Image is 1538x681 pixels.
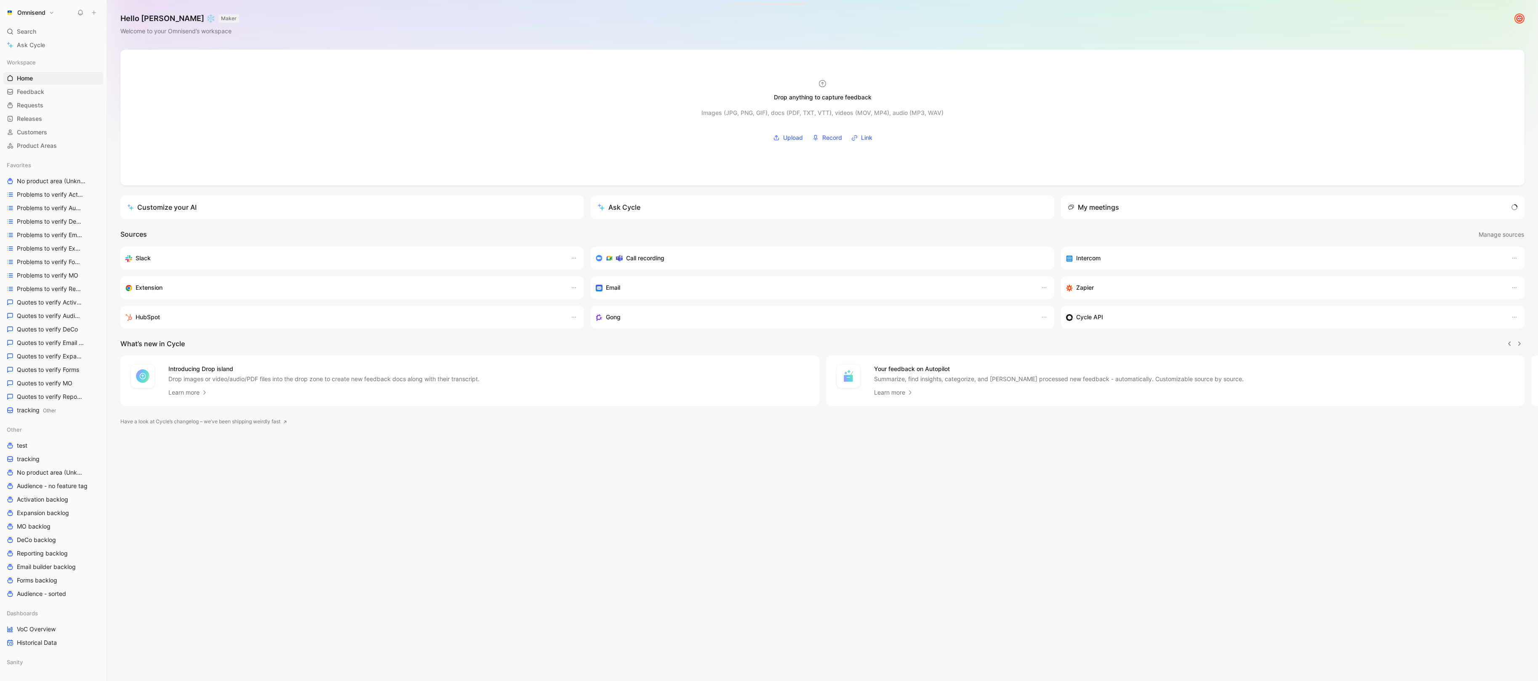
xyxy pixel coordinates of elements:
a: Expansion backlog [3,507,103,519]
button: MAKER [219,14,239,23]
div: Sanity [3,656,103,671]
span: Ask Cycle [17,40,45,50]
span: Home [17,74,33,83]
div: Images (JPG, PNG, GIF), docs (PDF, TXT, VTT), videos (MOV, MP4), audio (MP3, WAV) [701,108,944,118]
span: Forms backlog [17,576,57,585]
a: Requests [3,99,103,112]
span: Problems to verify MO [17,271,78,280]
a: MO backlog [3,520,103,533]
a: Problems to verify Forms [3,256,103,268]
span: Requests [17,101,43,109]
a: Customers [3,126,103,139]
a: Ask Cycle [3,39,103,51]
span: Record [822,133,842,143]
a: Quotes to verify DeCo [3,323,103,336]
span: Audience - no feature tag [17,482,88,490]
span: Quotes to verify Reporting [17,393,83,401]
div: Favorites [3,159,103,171]
a: Product Areas [3,139,103,152]
span: No product area (Unknowns) [17,468,84,477]
a: Quotes to verify MO [3,377,103,390]
span: Problems to verify Activation [17,190,84,199]
span: Customers [17,128,47,136]
button: OmnisendOmnisend [3,7,56,19]
span: Quotes to verify DeCo [17,325,78,334]
span: Email builder backlog [17,563,76,571]
a: Problems to verify MO [3,269,103,282]
span: Problems to verify Forms [17,258,82,266]
span: Quotes to verify Forms [17,366,79,374]
span: Other [43,407,56,414]
div: Sync your customers, send feedback and get updates in Intercom [1066,253,1503,263]
span: Quotes to verify Activation [17,298,83,307]
a: Quotes to verify Activation [3,296,103,309]
span: Favorites [7,161,31,169]
div: Dashboards [3,607,103,620]
span: Product Areas [17,142,57,150]
h3: Gong [606,312,621,322]
a: Problems to verify Email Builder [3,229,103,241]
a: Problems to verify Activation [3,188,103,201]
img: avatar [1515,14,1524,23]
span: Quotes to verify Audience [17,312,83,320]
span: Workspace [7,58,36,67]
div: Search [3,25,103,38]
span: Expansion backlog [17,509,69,517]
span: Problems to verify DeCo [17,217,82,226]
span: Audience - sorted [17,590,66,598]
button: Record [809,131,845,144]
h2: What’s new in Cycle [120,339,185,349]
a: Quotes to verify Forms [3,363,103,376]
img: Omnisend [5,8,14,17]
span: Manage sources [1479,230,1524,240]
span: Dashboards [7,609,38,617]
a: Customize your AI [120,195,584,219]
a: Quotes to verify Reporting [3,390,103,403]
div: Capture feedback from your incoming calls [596,312,1032,322]
a: No product area (Unknowns) [3,175,103,187]
a: Problems to verify Reporting [3,283,103,295]
span: Reporting backlog [17,549,68,558]
h3: Slack [136,253,151,263]
div: Sync your customers, send feedback and get updates in Slack [125,253,562,263]
span: Other [7,425,22,434]
h1: Omnisend [17,9,45,16]
h3: Extension [136,283,163,293]
span: Upload [783,133,803,143]
a: VoC Overview [3,623,103,636]
span: Problems to verify Audience [17,204,84,212]
a: test [3,439,103,452]
a: Feedback [3,85,103,98]
h3: HubSpot [136,312,160,322]
a: Quotes to verify Audience [3,310,103,322]
h4: Introducing Drop island [168,364,480,374]
span: tracking [17,455,40,463]
span: Quotes to verify MO [17,379,72,387]
span: No product area (Unknowns) [17,177,86,186]
div: Customize your AI [127,202,197,212]
a: Historical Data [3,636,103,649]
a: DeCo backlog [3,534,103,546]
span: DeCo backlog [17,536,56,544]
div: Sync customers & send feedback from custom sources. Get inspired by our favorite use case [1066,312,1503,322]
span: MO backlog [17,522,51,531]
h3: Zapier [1076,283,1094,293]
div: My meetings [1068,202,1119,212]
div: Workspace [3,56,103,69]
a: Quotes to verify Email builder [3,336,103,349]
div: Capture feedback from thousands of sources with Zapier (survey results, recordings, sheets, etc). [1066,283,1503,293]
span: Historical Data [17,638,57,647]
span: Problems to verify Reporting [17,285,84,293]
h4: Your feedback on Autopilot [874,364,1244,374]
h3: Email [606,283,620,293]
a: Activation backlog [3,493,103,506]
a: Problems to verify Expansion [3,242,103,255]
div: Ask Cycle [597,202,640,212]
div: Welcome to your Omnisend’s workspace [120,26,239,36]
div: Drop anything to capture feedback [774,92,872,102]
a: trackingOther [3,404,103,417]
span: Sanity [7,658,23,666]
a: Email builder backlog [3,561,103,573]
span: Link [861,133,872,143]
a: Forms backlog [3,574,103,587]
